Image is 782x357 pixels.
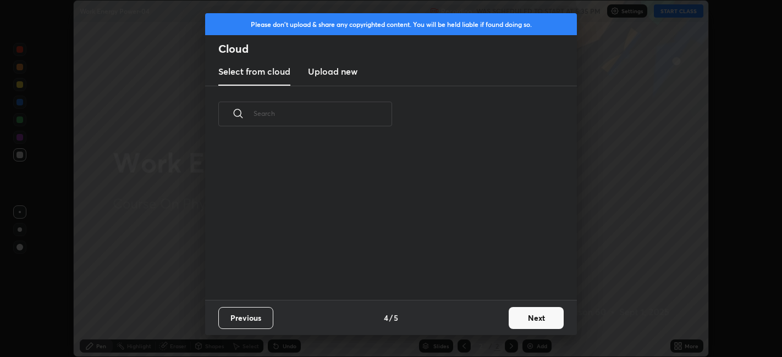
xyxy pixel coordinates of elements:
[254,90,392,137] input: Search
[218,42,577,56] h2: Cloud
[308,65,357,78] h3: Upload new
[509,307,564,329] button: Next
[218,65,290,78] h3: Select from cloud
[205,13,577,35] div: Please don't upload & share any copyrighted content. You will be held liable if found doing so.
[384,312,388,323] h4: 4
[218,307,273,329] button: Previous
[394,312,398,323] h4: 5
[389,312,393,323] h4: /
